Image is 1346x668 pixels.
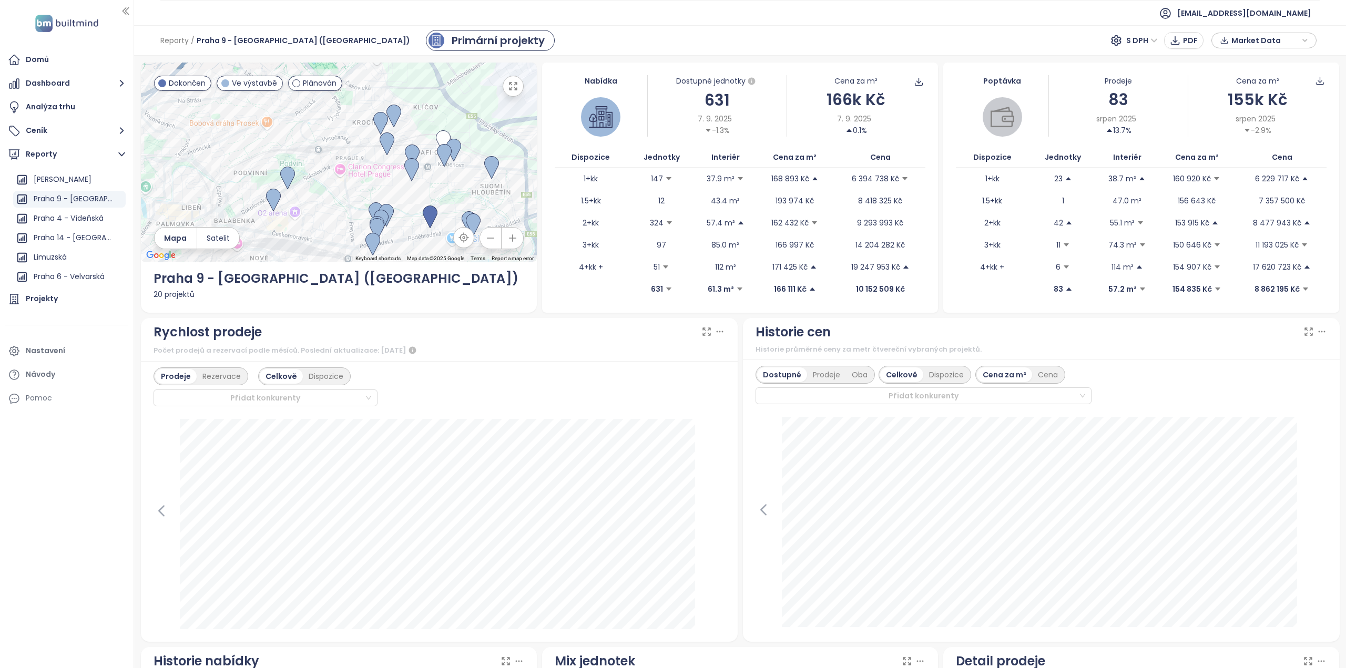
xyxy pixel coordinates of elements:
button: Reporty [5,144,128,165]
p: 14 204 282 Kč [855,239,905,251]
span: caret-down [1139,285,1146,293]
button: Keyboard shortcuts [355,255,401,262]
p: 6 394 738 Kč [852,173,899,184]
span: caret-up [1301,175,1309,182]
a: Terms (opens in new tab) [471,255,485,261]
p: 153 915 Kč [1175,217,1209,229]
div: 13.7% [1106,125,1131,136]
div: Oba [846,367,873,382]
span: caret-down [1214,263,1221,271]
div: Nabídka [555,75,647,87]
div: Celkově [880,367,923,382]
div: Prodeje [155,369,197,384]
span: caret-up [1138,175,1146,182]
div: Praha 9 - [GEOGRAPHIC_DATA] ([GEOGRAPHIC_DATA]) [154,269,524,289]
p: 97 [657,239,666,251]
button: Mapa [155,228,197,249]
img: Google [144,249,178,262]
th: Cena za m² [1156,147,1237,168]
p: 74.3 m² [1108,239,1137,251]
a: Návody [5,364,128,385]
div: Limuzská [13,249,126,266]
span: Map data ©2025 Google [407,255,464,261]
span: caret-up [737,219,745,227]
span: caret-down [901,175,909,182]
div: Dispozice [923,367,970,382]
div: Praha 9 - [GEOGRAPHIC_DATA] ([GEOGRAPHIC_DATA]) [34,192,113,205]
span: caret-down [736,285,743,293]
p: 83 [1054,283,1063,295]
th: Dispozice [956,147,1028,168]
p: 23 [1054,173,1063,184]
td: 3+kk [956,234,1028,256]
span: caret-up [902,263,910,271]
div: -2.9% [1243,125,1271,136]
td: 4+kk + [956,256,1028,278]
div: Prodeje [1049,75,1187,87]
span: caret-down [1301,241,1308,249]
p: 6 229 717 Kč [1255,173,1299,184]
div: Cena za m² [834,75,878,87]
p: 166 997 Kč [776,239,814,251]
p: 19 247 953 Kč [851,261,900,273]
span: caret-up [811,175,819,182]
span: 7. 9. 2025 [837,113,871,125]
p: 42 [1054,217,1063,229]
div: 0.1% [845,125,867,136]
span: srpen 2025 [1236,113,1276,125]
th: Interiér [696,147,754,168]
span: caret-up [1065,285,1073,293]
div: Prodeje [807,367,846,382]
p: 168 893 Kč [771,173,809,184]
a: Open this area in Google Maps (opens a new window) [144,249,178,262]
a: primary [426,30,555,51]
span: [EMAIL_ADDRESS][DOMAIN_NAME] [1177,1,1311,26]
span: caret-up [1211,219,1219,227]
div: Praha 6 - Velvarská [13,269,126,285]
div: Cena za m² [1236,75,1279,87]
p: 8 862 195 Kč [1255,283,1300,295]
td: 1+kk [956,168,1028,190]
span: caret-down [662,263,669,271]
p: 114 m² [1112,261,1134,273]
span: caret-down [665,285,672,293]
span: S DPH [1126,33,1158,48]
p: 12 [658,195,665,207]
a: Projekty [5,289,128,310]
span: Ve výstavbě [232,77,277,89]
img: logo [32,13,101,34]
div: 631 [648,88,786,112]
div: Cena za m² [977,367,1032,382]
span: Reporty [160,31,189,50]
p: 166 111 Kč [774,283,807,295]
span: caret-down [1302,285,1309,293]
div: Primární projekty [452,33,545,48]
p: 193 974 Kč [776,195,814,207]
span: caret-up [1303,263,1311,271]
div: Dostupné jednotky [648,75,786,88]
th: Jednotky [1028,147,1098,168]
p: 57.2 m² [1108,283,1137,295]
p: 6 [1056,261,1061,273]
p: 37.9 m² [707,173,735,184]
td: 3+kk [555,234,627,256]
p: 7 357 500 Kč [1259,195,1305,207]
td: 4+kk + [555,256,627,278]
p: 8 418 325 Kč [858,195,902,207]
span: caret-up [1065,175,1072,182]
span: caret-up [809,285,816,293]
th: Interiér [1098,147,1157,168]
p: 17 620 723 Kč [1253,261,1301,273]
span: caret-down [1214,241,1221,249]
td: 1+kk [555,168,627,190]
p: 154 907 Kč [1173,261,1211,273]
div: Praha 14 - [GEOGRAPHIC_DATA] [34,231,113,244]
p: 61.3 m² [708,283,734,295]
p: 160 920 Kč [1173,173,1211,184]
span: caret-down [1214,285,1221,293]
span: caret-up [1065,219,1073,227]
span: / [191,31,195,50]
p: 51 [654,261,660,273]
button: Satelit [197,228,239,249]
